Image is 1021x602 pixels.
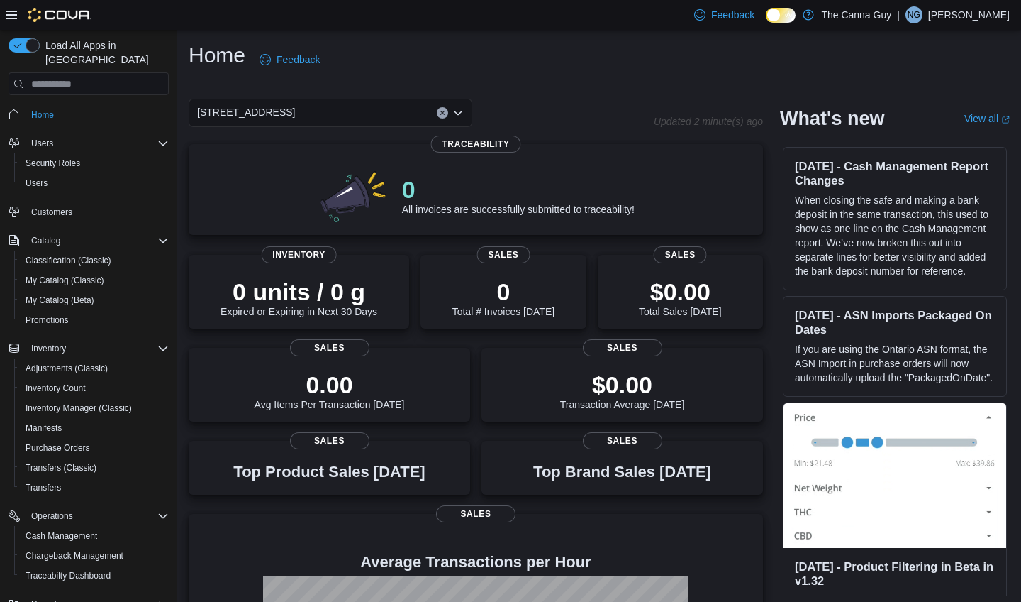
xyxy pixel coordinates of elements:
[26,295,94,306] span: My Catalog (Beta)
[26,422,62,434] span: Manifests
[26,177,48,189] span: Users
[821,6,891,23] p: The Canna Guy
[290,432,369,449] span: Sales
[26,462,96,474] span: Transfers (Classic)
[14,153,174,173] button: Security Roles
[189,41,245,70] h1: Home
[3,231,174,251] button: Catalog
[402,175,635,204] p: 0
[476,246,530,263] span: Sales
[20,459,102,476] a: Transfers (Classic)
[40,38,169,67] span: Load All Apps in [GEOGRAPHIC_DATA]
[26,135,59,152] button: Users
[14,290,174,310] button: My Catalog (Beta)
[20,547,169,564] span: Chargeback Management
[31,207,72,218] span: Customers
[26,106,60,124] a: Home
[20,380,169,397] span: Inventory Count
[26,255,111,266] span: Classification (Classic)
[452,107,464,119] button: Open list of options
[277,53,320,67] span: Feedback
[20,272,110,289] a: My Catalog (Classic)
[20,360,113,377] a: Adjustments (Classic)
[560,371,685,410] div: Transaction Average [DATE]
[20,252,117,269] a: Classification (Classic)
[31,235,60,246] span: Catalog
[20,420,67,437] a: Manifests
[20,175,169,192] span: Users
[14,438,174,458] button: Purchase Orders
[795,159,995,187] h3: [DATE] - Cash Management Report Changes
[31,109,54,121] span: Home
[26,232,66,249] button: Catalog
[14,270,174,290] button: My Catalog (Classic)
[20,155,86,172] a: Security Roles
[3,339,174,359] button: Inventory
[711,8,754,22] span: Feedback
[688,1,760,29] a: Feedback
[14,566,174,586] button: Traceabilty Dashboard
[20,420,169,437] span: Manifests
[20,567,116,584] a: Traceabilty Dashboard
[560,371,685,399] p: $0.00
[436,505,515,522] span: Sales
[26,158,80,169] span: Security Roles
[20,479,67,496] a: Transfers
[905,6,922,23] div: Nick Grosso
[533,464,711,481] h3: Top Brand Sales [DATE]
[26,383,86,394] span: Inventory Count
[233,464,425,481] h3: Top Product Sales [DATE]
[26,275,104,286] span: My Catalog (Classic)
[26,550,123,562] span: Chargeback Management
[14,173,174,193] button: Users
[26,482,61,493] span: Transfers
[31,343,66,354] span: Inventory
[20,155,169,172] span: Security Roles
[20,272,169,289] span: My Catalog (Classic)
[780,107,884,130] h2: What's new
[26,232,169,249] span: Catalog
[20,380,91,397] a: Inventory Count
[221,278,377,317] div: Expired or Expiring in Next 30 Days
[908,6,920,23] span: NG
[20,292,169,309] span: My Catalog (Beta)
[583,339,662,356] span: Sales
[26,340,72,357] button: Inventory
[14,458,174,478] button: Transfers (Classic)
[14,478,174,498] button: Transfers
[3,133,174,153] button: Users
[26,508,79,525] button: Operations
[20,312,74,329] a: Promotions
[31,510,73,522] span: Operations
[14,251,174,270] button: Classification (Classic)
[290,339,369,356] span: Sales
[26,203,169,221] span: Customers
[583,432,662,449] span: Sales
[20,527,169,544] span: Cash Management
[221,278,377,306] p: 0 units / 0 g
[20,312,169,329] span: Promotions
[197,104,295,121] span: [STREET_ADDRESS]
[20,400,138,417] a: Inventory Manager (Classic)
[3,506,174,526] button: Operations
[20,360,169,377] span: Adjustments (Classic)
[20,175,53,192] a: Users
[795,308,995,336] h3: [DATE] - ASN Imports Packaged On Dates
[20,439,169,456] span: Purchase Orders
[795,342,995,385] p: If you are using the Ontario ASN format, the ASN Import in purchase orders will now automatically...
[261,246,337,263] span: Inventory
[28,8,91,22] img: Cova
[654,246,707,263] span: Sales
[26,314,69,326] span: Promotions
[26,403,132,414] span: Inventory Manager (Classic)
[897,6,900,23] p: |
[639,278,721,317] div: Total Sales [DATE]
[928,6,1010,23] p: [PERSON_NAME]
[26,340,169,357] span: Inventory
[20,400,169,417] span: Inventory Manager (Classic)
[26,204,78,221] a: Customers
[20,567,169,584] span: Traceabilty Dashboard
[20,439,96,456] a: Purchase Orders
[20,527,103,544] a: Cash Management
